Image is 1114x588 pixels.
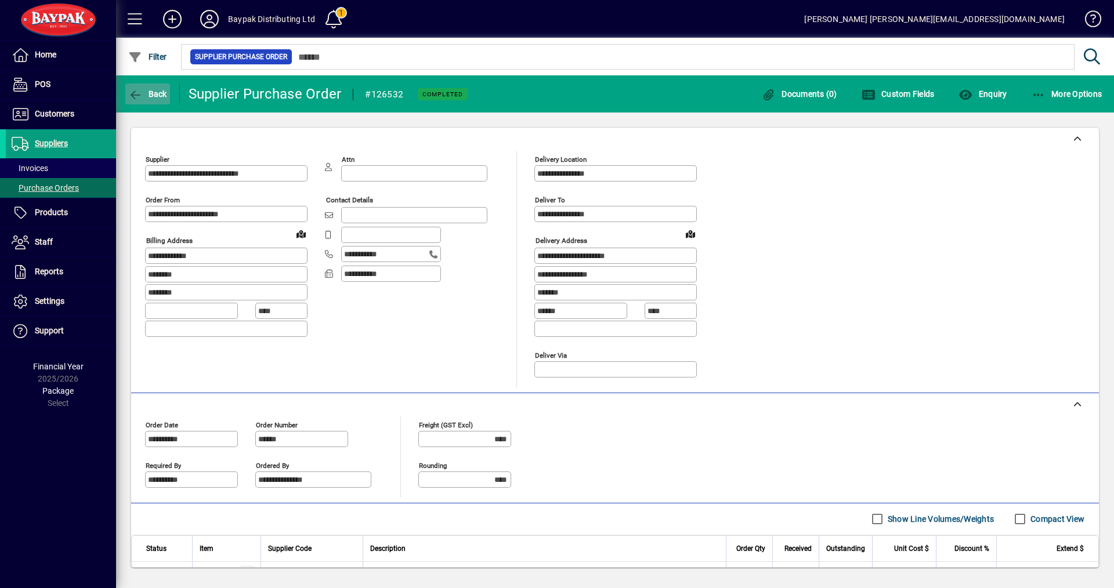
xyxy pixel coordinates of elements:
[419,420,473,429] mat-label: Freight (GST excl)
[125,84,170,104] button: Back
[959,89,1007,99] span: Enquiry
[200,542,214,555] span: Item
[342,155,355,164] mat-label: Attn
[256,420,298,429] mat-label: Order number
[6,70,116,99] a: POS
[35,109,74,118] span: Customers
[146,420,178,429] mat-label: Order date
[872,562,936,585] td: 1.1000
[370,542,406,555] span: Description
[42,386,74,395] span: Package
[1028,513,1084,525] label: Compact View
[759,84,840,104] button: Documents (0)
[12,164,48,173] span: Invoices
[736,542,765,555] span: Order Qty
[1029,84,1105,104] button: More Options
[422,90,463,98] span: Completed
[35,79,50,89] span: POS
[1032,89,1102,99] span: More Options
[804,10,1065,28] div: [PERSON_NAME] [PERSON_NAME][EMAIL_ADDRESS][DOMAIN_NAME]
[35,208,68,217] span: Products
[535,155,587,164] mat-label: Delivery Location
[6,158,116,178] a: Invoices
[885,513,994,525] label: Show Line Volumes/Weights
[33,362,84,371] span: Financial Year
[146,196,180,204] mat-label: Order from
[6,287,116,316] a: Settings
[154,9,191,30] button: Add
[1076,2,1099,40] a: Knowledge Base
[35,50,56,59] span: Home
[826,542,865,555] span: Outstanding
[35,237,53,246] span: Staff
[128,89,167,99] span: Back
[116,84,180,104] app-page-header-button: Back
[6,100,116,129] a: Customers
[784,542,812,555] span: Received
[228,10,315,28] div: Baypak Distributing Ltd
[12,183,79,193] span: Purchase Orders
[268,542,312,555] span: Supplier Code
[292,224,310,243] a: View on map
[535,351,567,359] mat-label: Deliver via
[128,52,167,61] span: Filter
[125,46,170,67] button: Filter
[256,461,289,469] mat-label: Ordered by
[35,296,64,306] span: Settings
[6,317,116,346] a: Support
[862,89,935,99] span: Custom Fields
[35,267,63,276] span: Reports
[6,228,116,257] a: Staff
[859,84,938,104] button: Custom Fields
[535,196,565,204] mat-label: Deliver To
[1057,542,1084,555] span: Extend $
[954,542,989,555] span: Discount %
[6,257,116,286] a: Reports
[6,198,116,227] a: Products
[146,461,181,469] mat-label: Required by
[936,562,996,585] td: 0.00
[819,562,872,585] td: 0.0000
[195,51,287,63] span: Supplier Purchase Order
[6,41,116,70] a: Home
[35,139,68,148] span: Suppliers
[191,9,228,30] button: Profile
[762,89,837,99] span: Documents (0)
[189,85,342,103] div: Supplier Purchase Order
[365,85,403,104] div: #126532
[956,84,1010,104] button: Enquiry
[35,326,64,335] span: Support
[726,562,772,585] td: 56.0000
[6,178,116,198] a: Purchase Orders
[419,461,447,469] mat-label: Rounding
[681,224,700,243] a: View on map
[894,542,929,555] span: Unit Cost $
[996,562,1098,585] td: 61.60
[772,562,819,585] td: 56.0000
[146,542,167,555] span: Status
[146,155,169,164] mat-label: Supplier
